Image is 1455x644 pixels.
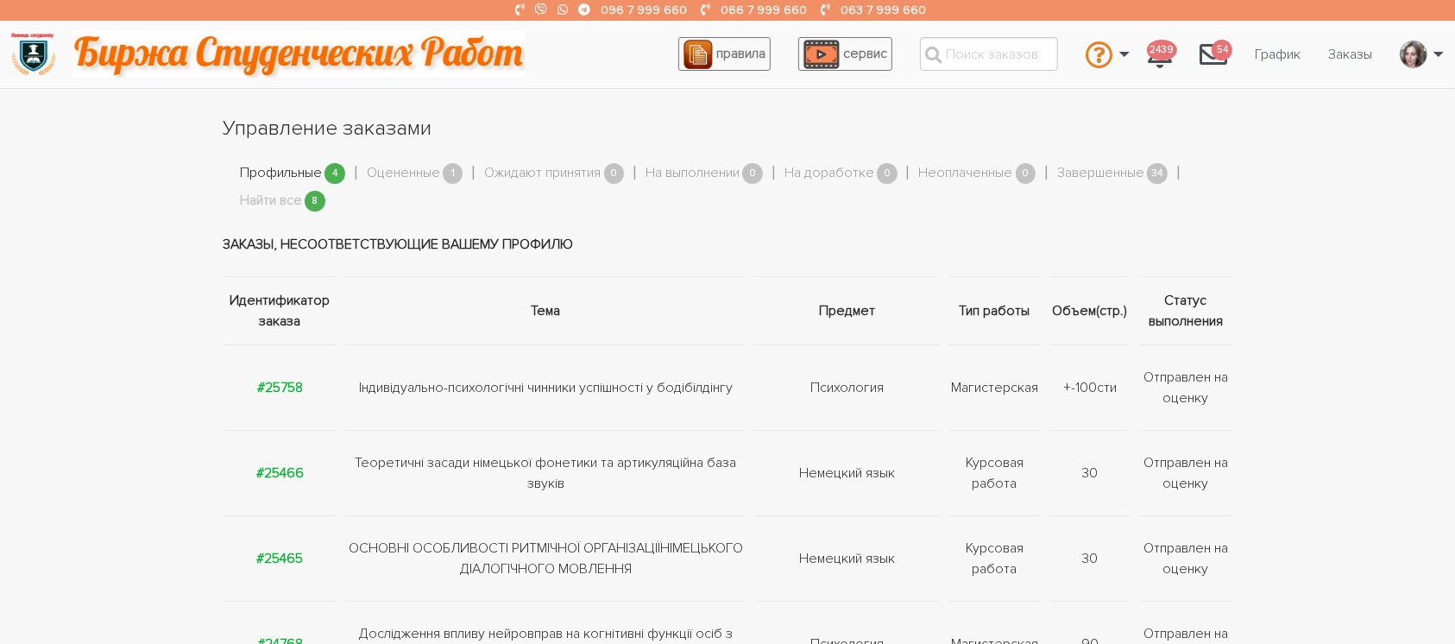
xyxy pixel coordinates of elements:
[72,30,526,78] img: motto-2ce64da2796df845c65ce8f9480b9c9d679903764b3ca6da4b6de107518df0fe.gif
[721,3,807,17] a: 066 7 999 660
[944,430,1046,515] td: Курсовая работа
[841,3,926,17] a: 063 7 999 660
[798,37,892,71] a: сервис
[256,550,303,567] a: #25465
[604,163,625,185] span: 0
[240,162,322,185] a: Профильные
[342,430,750,515] td: Теоретичні засади німецької фонетики та артикуляційна база звуків
[1401,41,1427,68] img: received_10206909621377559.jpeg
[601,3,687,17] a: 096 7 999 660
[367,162,440,185] a: Оцененные
[1314,38,1386,71] a: Заказы
[1046,515,1135,601] td: 30
[223,114,1232,143] h1: Управление заказами
[877,163,898,185] span: 0
[784,162,874,185] a: На доработке
[750,344,943,430] td: Психология
[342,276,750,344] th: Тема
[803,40,840,69] img: play_icon-49f7f135c9dc9a03216cfdbccbe1e3994649169d890fb554cedf0eac35a01ba8.png
[646,162,740,185] a: На выполнении
[223,212,1232,277] td: Заказы, несоответствующие вашему профилю
[919,162,1013,185] a: Неоплаченные
[716,45,765,62] span: правила
[1212,40,1232,61] span: 54
[305,191,325,212] span: 8
[342,515,750,601] td: ОСНОВНІ ОСОБЛИВОСТІ РИТМІЧНОЇ ОРГАНІЗАЦІЇНІМЕЦЬКОГО ДІАЛОГІЧНОГО МОВЛЕННЯ
[944,344,1046,430] td: Магистерская
[1134,31,1186,78] a: 2439
[1046,430,1135,515] td: 30
[1186,31,1241,78] a: 54
[750,515,943,601] td: Немецкий язык
[240,190,302,212] a: Найти все
[1046,276,1135,344] th: Объем(стр.)
[324,163,345,185] span: 4
[1135,515,1232,601] td: Отправлен на оценку
[1135,344,1232,430] td: Отправлен на оценку
[1057,162,1144,185] a: Завершенные
[1016,163,1036,185] span: 0
[1241,38,1314,71] a: График
[1135,430,1232,515] td: Отправлен на оценку
[683,40,713,69] img: agreement_icon-feca34a61ba7f3d1581b08bc946b2ec1ccb426f67415f344566775c155b7f62c.png
[944,276,1046,344] th: Тип работы
[1046,344,1135,430] td: +-100сти
[1147,40,1177,61] span: 2439
[484,162,601,185] a: Ожидают принятия
[678,37,771,71] a: правила
[256,464,304,482] a: #25466
[443,163,463,185] span: 1
[742,163,763,185] span: 0
[257,379,303,396] a: #25758
[750,276,943,344] th: Предмет
[843,45,887,62] span: сервис
[223,276,342,344] th: Идентификатор заказа
[750,430,943,515] td: Немецкий язык
[1147,163,1168,185] span: 34
[920,37,1058,71] input: Поиск заказов
[944,515,1046,601] td: Курсовая работа
[1135,276,1232,344] th: Статус выполнения
[9,30,57,78] img: logo-135dea9cf721667cc4ddb0c1795e3ba8b7f362e3d0c04e2cc90b931989920324.png
[342,344,750,430] td: Індивідуально-психологічні чинники успішності у бодібілдінгу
